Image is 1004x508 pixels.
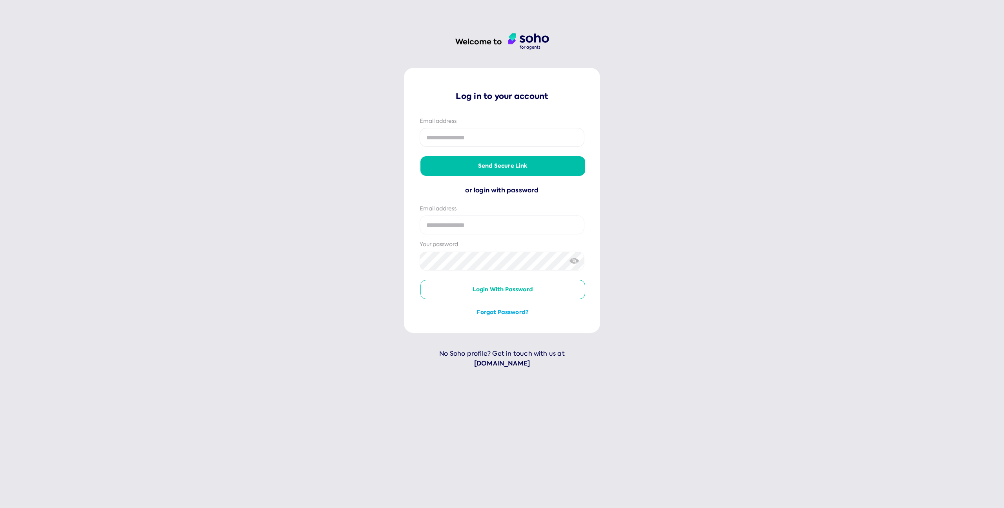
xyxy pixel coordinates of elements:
button: Forgot password? [420,309,585,316]
p: No Soho profile? Get in touch with us at [404,349,600,369]
div: Email address [420,117,584,125]
div: Your password [420,241,584,249]
img: agent logo [508,33,549,50]
img: eye-crossed.svg [569,257,579,265]
div: Email address [420,205,584,213]
h1: Welcome to [455,37,502,47]
button: Send secure link [420,156,585,176]
a: [DOMAIN_NAME] [404,358,600,369]
p: Log in to your account [420,91,584,102]
button: Login with password [420,280,585,300]
div: or login with password [420,185,584,196]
